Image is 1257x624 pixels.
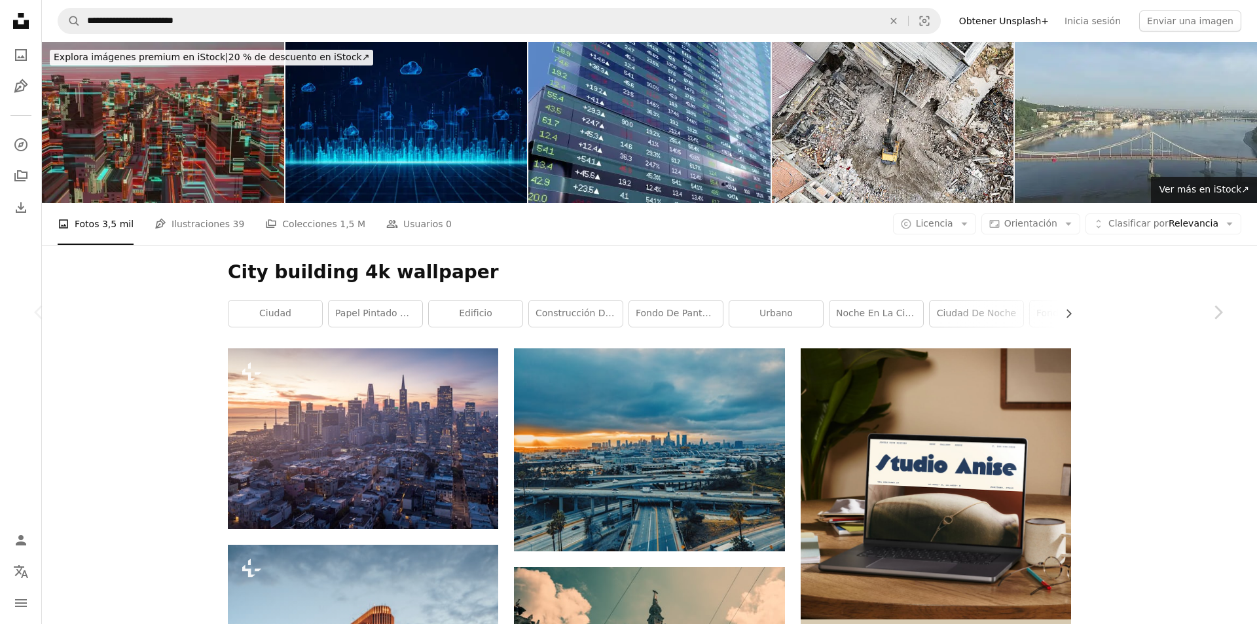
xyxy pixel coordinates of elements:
button: Borrar [879,9,908,33]
a: Usuarios 0 [386,203,452,245]
a: Siguiente [1178,249,1257,375]
button: Buscar en Unsplash [58,9,81,33]
a: Historial de descargas [8,194,34,221]
img: Bridge river, fantastic view to wide Dnipro in Kyiv city [1015,42,1257,203]
a: Fondo de pantalla 4k [629,301,723,327]
a: Ver más en iStock↗ [1151,177,1257,203]
a: edificio [429,301,522,327]
span: 1,5 M [340,217,365,231]
a: Explorar [8,132,34,158]
a: ciudad de noche [930,301,1023,327]
img: Ciberespacio de ciudad digital, computación en la nube de redes de datos digitales [42,42,284,203]
a: Obtener Unsplash+ [951,10,1057,31]
a: Una vista del horizonte de una ciudad al atardecer [228,433,498,445]
a: fondo de pantalla [1030,301,1123,327]
span: Ver más en iStock ↗ [1159,184,1249,194]
a: Fotos [8,42,34,68]
h1: City building 4k wallpaper [228,261,1071,284]
img: Una autopista con un horizonte de la ciudad en el fondo [514,348,784,551]
a: Colecciones 1,5 M [265,203,365,245]
span: 39 [232,217,244,231]
a: Ilustraciones 39 [155,203,244,245]
a: Ilustraciones [8,73,34,100]
img: Demolición de un Edificio Antiguo con Maquinaria Pesada [772,42,1014,203]
span: Explora imágenes premium en iStock | [54,52,228,62]
button: Idioma [8,559,34,585]
img: Una vista del horizonte de una ciudad al atardecer [228,348,498,528]
button: Búsqueda visual [909,9,940,33]
form: Encuentra imágenes en todo el sitio [58,8,941,34]
span: Licencia [916,218,953,229]
a: Inicia sesión [1057,10,1129,31]
button: desplazar lista a la derecha [1057,301,1071,327]
span: Relevancia [1108,217,1218,230]
button: Licencia [893,213,976,234]
a: Explora imágenes premium en iStock|20 % de descuento en iStock↗ [42,42,381,73]
button: Enviar una imagen [1139,10,1241,31]
a: urbano [729,301,823,327]
a: ciudad [228,301,322,327]
button: Orientación [981,213,1080,234]
a: Papel pintado de la ciudad [329,301,422,327]
span: 20 % de descuento en iStock ↗ [54,52,369,62]
a: Una autopista con un horizonte de la ciudad en el fondo [514,444,784,456]
span: 0 [446,217,452,231]
a: Colecciones [8,163,34,189]
a: Iniciar sesión / Registrarse [8,527,34,553]
span: Clasificar por [1108,218,1169,229]
button: Clasificar porRelevancia [1085,213,1241,234]
img: Lista de precios de acciones financieras con fondo de edificio de la ciudad del distrito comercia... [528,42,771,203]
img: Ciudad digital y computación en la nube utilizando inteligencia artificial, análisis de datos de ... [285,42,528,203]
a: Noche en la ciudad [829,301,923,327]
a: Construcción de la ciudad [529,301,623,327]
span: Orientación [1004,218,1057,229]
button: Menú [8,590,34,616]
img: file-1705123271268-c3eaf6a79b21image [801,348,1071,619]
